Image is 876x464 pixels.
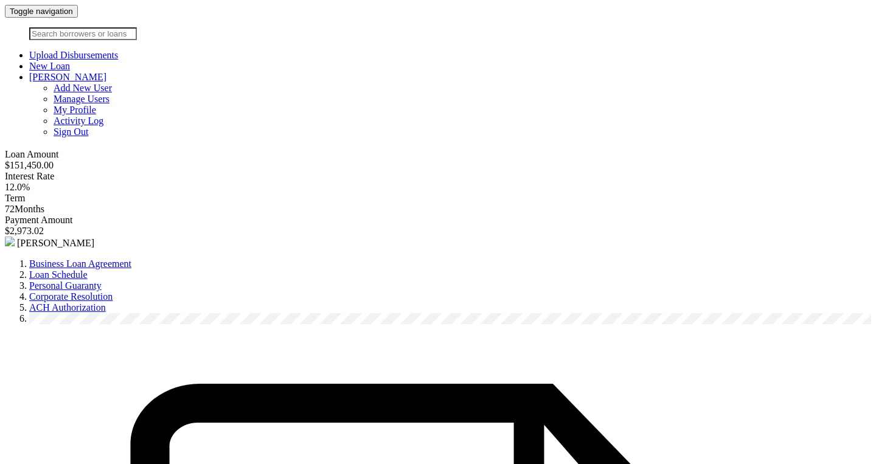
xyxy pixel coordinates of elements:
a: Add New User [54,83,112,93]
a: My Profile [54,105,96,115]
a: New Loan [29,61,70,71]
a: Activity Log [54,116,103,126]
div: Interest Rate [5,171,871,182]
input: Search borrowers or loans [29,27,137,40]
div: Loan Amount [5,149,871,160]
a: Corporate Resolution [29,291,113,302]
a: Business Loan Agreement [29,258,131,269]
img: user-1c9fd2761cee6e1c551a576fc8a3eb88bdec9f05d7f3aff15e6bd6b6821838cb.svg [5,237,15,246]
a: ACH Authorization [29,302,106,313]
a: Loan Schedule [29,269,88,280]
a: Personal Guaranty [29,280,102,291]
span: [PERSON_NAME] [17,238,94,248]
a: Upload Disbursements [29,50,118,60]
button: Toggle navigation [5,5,78,18]
div: $2,973.02 [5,226,871,237]
span: Toggle navigation [10,7,73,16]
div: 72 [5,204,871,215]
a: [PERSON_NAME] [29,72,106,82]
div: $151,450.00 [5,160,871,171]
span: Months [15,204,44,214]
a: Manage Users [54,94,109,104]
div: Payment Amount [5,215,871,226]
div: Term [5,193,871,204]
a: Sign Out [54,126,88,137]
div: 12.0% [5,182,871,193]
